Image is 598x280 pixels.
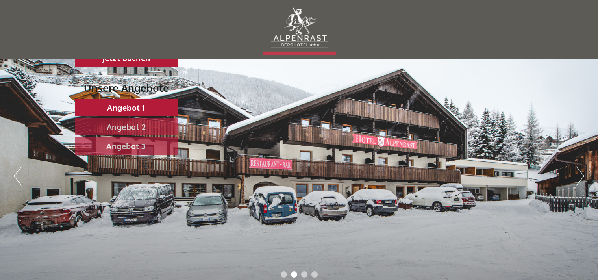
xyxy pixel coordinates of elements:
span: Angebot 3 [106,141,146,151]
span: Angebot 2 [107,122,146,132]
div: Unsere Angebote [75,80,178,95]
button: Previous [14,166,22,186]
button: Next [576,166,584,186]
span: Angebot 1 [107,102,145,113]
